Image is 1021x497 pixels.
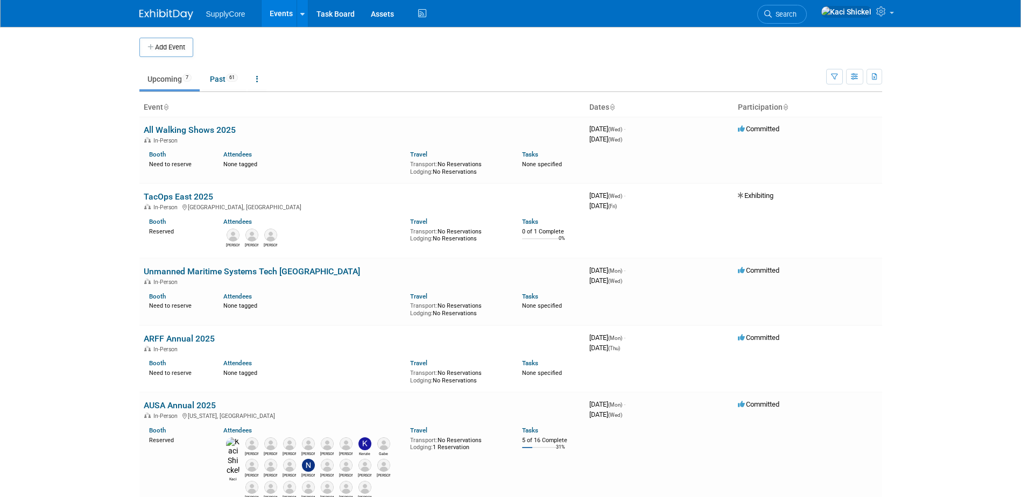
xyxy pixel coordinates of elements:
a: Booth [149,151,166,158]
span: None specified [522,370,562,377]
img: Gabe Harvey [377,437,390,450]
span: [DATE] [589,191,625,200]
div: None tagged [223,300,402,310]
span: In-Person [153,413,181,420]
div: Reserved [149,435,208,444]
button: Add Event [139,38,193,57]
a: Tasks [522,293,538,300]
a: Travel [410,427,427,434]
img: In-Person Event [144,279,151,284]
a: Sort by Event Name [163,103,168,111]
a: Booth [149,427,166,434]
span: (Mon) [608,335,622,341]
span: [DATE] [589,344,620,352]
img: John Pepas [377,459,390,472]
a: Search [757,5,807,24]
td: 31% [556,444,565,459]
a: Upcoming7 [139,69,200,89]
div: Need to reserve [149,300,208,310]
span: Transport: [410,228,438,235]
img: Kaci Shickel [821,6,872,18]
img: Randy Tice [302,481,315,494]
img: Shannon Bauers [283,437,296,450]
th: Participation [734,98,882,117]
div: Scott Kever [264,472,277,478]
span: [DATE] [589,202,617,210]
div: Shannon Bauers [283,450,296,457]
div: None tagged [223,159,402,168]
span: Committed [738,400,779,408]
a: Attendees [223,218,252,225]
img: Doug DeVoe [358,459,371,472]
span: (Mon) [608,402,622,408]
span: (Mon) [608,268,622,274]
img: Rebecca Curry [321,437,334,450]
span: (Fri) [608,203,617,209]
a: Tasks [522,359,538,367]
div: Anthony Colotti [301,450,315,457]
img: Scott Kever [264,459,277,472]
span: Lodging: [410,310,433,317]
img: In-Person Event [144,413,151,418]
span: Transport: [410,437,438,444]
div: Gabe Harvey [377,450,390,457]
span: [DATE] [589,276,622,285]
img: Andre Balka [245,437,258,450]
a: TacOps East 2025 [144,191,213,202]
span: - [624,266,625,274]
img: Michael Nishimura [321,459,334,472]
span: 7 [182,74,192,82]
span: (Thu) [608,345,620,351]
div: Need to reserve [149,367,208,377]
img: In-Person Event [144,204,151,209]
div: Michael Nishimura [226,242,240,248]
div: No Reservations No Reservations [410,367,506,384]
img: Rebecca Curry [245,229,258,242]
div: Jeff Leemon [264,242,277,248]
div: No Reservations No Reservations [410,300,506,317]
a: Travel [410,151,427,158]
span: [DATE] [589,266,625,274]
span: (Wed) [608,412,622,418]
div: None tagged [223,367,402,377]
span: [DATE] [589,135,622,143]
span: [DATE] [589,125,625,133]
a: Travel [410,293,427,300]
div: Kaci Shickel [226,475,240,482]
span: [DATE] [589,333,625,342]
a: AUSA Annual 2025 [144,400,216,410]
img: Jeff Leemon [264,229,277,242]
td: 0% [559,236,565,250]
span: None specified [522,161,562,168]
a: Sort by Start Date [609,103,615,111]
a: Attendees [223,151,252,158]
img: Kaci Shickel [226,437,240,475]
span: - [624,333,625,342]
img: Jon Marcelono [283,459,296,472]
div: [US_STATE], [GEOGRAPHIC_DATA] [144,411,581,420]
img: Kenzie Green [358,437,371,450]
a: Unmanned Maritime Systems Tech [GEOGRAPHIC_DATA] [144,266,360,276]
div: Andre Balka [245,450,258,457]
a: Attendees [223,359,252,367]
img: In-Person Event [144,346,151,351]
img: Michael Nishimura [227,229,240,242]
a: Past61 [202,69,246,89]
div: Ashley Slabaugh [339,472,353,478]
img: Mike Jester [245,459,258,472]
div: Nellie Miller [301,472,315,478]
div: Michael Nishimura [320,472,334,478]
div: 5 of 16 Complete [522,437,581,444]
th: Event [139,98,585,117]
img: Nellie Miller [302,459,315,472]
img: Erika Richardson [245,481,258,494]
div: Need to reserve [149,159,208,168]
span: None specified [522,302,562,309]
img: Bob Saiz [264,481,277,494]
span: Transport: [410,302,438,309]
span: In-Person [153,279,181,286]
img: ExhibitDay [139,9,193,20]
span: Committed [738,333,779,342]
span: Lodging: [410,235,433,242]
div: Brian Easley [339,450,353,457]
